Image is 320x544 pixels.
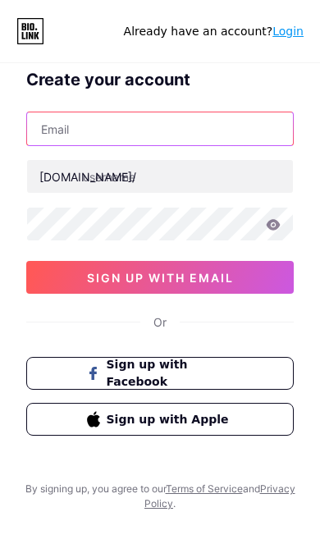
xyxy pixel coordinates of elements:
div: By signing up, you agree to our and . [21,482,299,511]
button: sign up with email [26,261,294,294]
div: [DOMAIN_NAME]/ [39,168,136,185]
button: Sign up with Facebook [26,357,294,390]
div: Or [153,313,167,331]
div: Already have an account? [124,23,304,40]
a: Login [272,25,304,38]
a: Terms of Service [166,482,243,495]
input: Email [27,112,293,145]
span: sign up with email [87,271,234,285]
span: Sign up with Apple [107,411,234,428]
input: username [27,160,293,193]
div: Create your account [26,67,294,92]
button: Sign up with Apple [26,403,294,436]
span: Sign up with Facebook [107,356,234,391]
